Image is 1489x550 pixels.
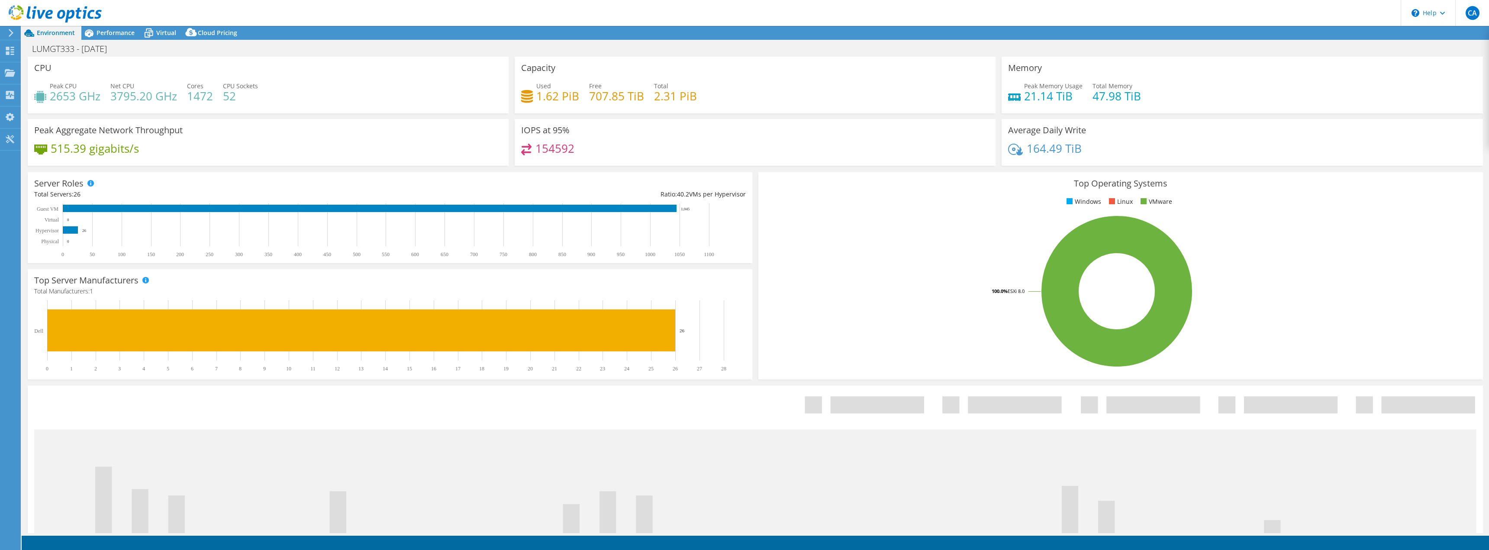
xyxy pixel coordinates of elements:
text: 850 [558,251,566,257]
h3: CPU [34,63,52,73]
text: 4 [142,366,145,372]
text: 300 [235,251,243,257]
tspan: ESXi 8.0 [1008,288,1025,294]
text: 16 [431,366,436,372]
h4: 2.31 PiB [654,91,697,101]
h3: Capacity [521,63,555,73]
h3: Top Server Manufacturers [34,276,139,285]
text: 100 [118,251,126,257]
text: 0 [46,366,48,372]
text: 1100 [704,251,714,257]
text: 0 [67,218,69,222]
span: Performance [97,29,135,37]
text: 550 [382,251,390,257]
span: Cores [187,82,203,90]
text: Virtual [45,217,59,223]
h3: IOPS at 95% [521,125,570,135]
text: 700 [470,251,478,257]
h4: 515.39 gigabits/s [51,144,139,153]
h4: 52 [223,91,258,101]
text: 750 [500,251,507,257]
text: 7 [215,366,218,372]
text: 12 [335,366,340,372]
text: 5 [167,366,169,372]
text: 15 [407,366,412,372]
li: Windows [1064,197,1101,206]
text: 9 [263,366,266,372]
text: 1000 [645,251,655,257]
span: CA [1466,6,1479,20]
h3: Average Daily Write [1008,125,1086,135]
span: Total [654,82,668,90]
text: 350 [264,251,272,257]
text: 13 [358,366,364,372]
text: 2 [94,366,97,372]
h3: Top Operating Systems [765,179,1476,188]
div: Ratio: VMs per Hypervisor [390,190,746,199]
span: 26 [74,190,81,198]
span: Used [536,82,551,90]
span: Net CPU [110,82,134,90]
text: 28 [721,366,726,372]
h3: Server Roles [34,179,84,188]
text: Dell [34,328,43,334]
text: 200 [176,251,184,257]
span: Virtual [156,29,176,37]
span: Total Memory [1093,82,1132,90]
h4: Total Manufacturers: [34,286,746,296]
text: 0 [61,251,64,257]
text: 150 [147,251,155,257]
span: 40.2 [677,190,689,198]
span: Peak Memory Usage [1024,82,1083,90]
text: 14 [383,366,388,372]
h1: LUMGT333 - [DATE] [28,44,120,54]
text: Physical [41,238,59,244]
h4: 1.62 PiB [536,91,579,101]
svg: \n [1412,9,1419,17]
span: Free [589,82,602,90]
text: Guest VM [37,206,58,212]
text: 8 [239,366,242,372]
text: 1,045 [681,207,690,211]
div: Total Servers: [34,190,390,199]
h4: 707.85 TiB [589,91,644,101]
text: 10 [286,366,291,372]
text: 400 [294,251,302,257]
span: CPU Sockets [223,82,258,90]
text: Hypervisor [35,228,59,234]
h4: 2653 GHz [50,91,100,101]
text: 24 [624,366,629,372]
h4: 154592 [535,144,574,153]
span: 1 [90,287,93,295]
text: 22 [576,366,581,372]
text: 25 [648,366,654,372]
text: 0 [67,239,69,244]
h4: 164.49 TiB [1027,144,1082,153]
span: Peak CPU [50,82,77,90]
text: 18 [479,366,484,372]
span: Cloud Pricing [198,29,237,37]
text: 250 [206,251,213,257]
text: 21 [552,366,557,372]
text: 650 [441,251,448,257]
text: 800 [529,251,537,257]
text: 11 [310,366,316,372]
h3: Memory [1008,63,1042,73]
h4: 3795.20 GHz [110,91,177,101]
span: Environment [37,29,75,37]
h4: 47.98 TiB [1093,91,1141,101]
text: 50 [90,251,95,257]
text: 900 [587,251,595,257]
text: 600 [411,251,419,257]
li: Linux [1107,197,1133,206]
text: 3 [118,366,121,372]
text: 26 [680,328,685,333]
text: 450 [323,251,331,257]
text: 17 [455,366,461,372]
text: 26 [82,228,87,233]
text: 23 [600,366,605,372]
text: 26 [673,366,678,372]
text: 19 [503,366,509,372]
text: 20 [528,366,533,372]
text: 1050 [674,251,685,257]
